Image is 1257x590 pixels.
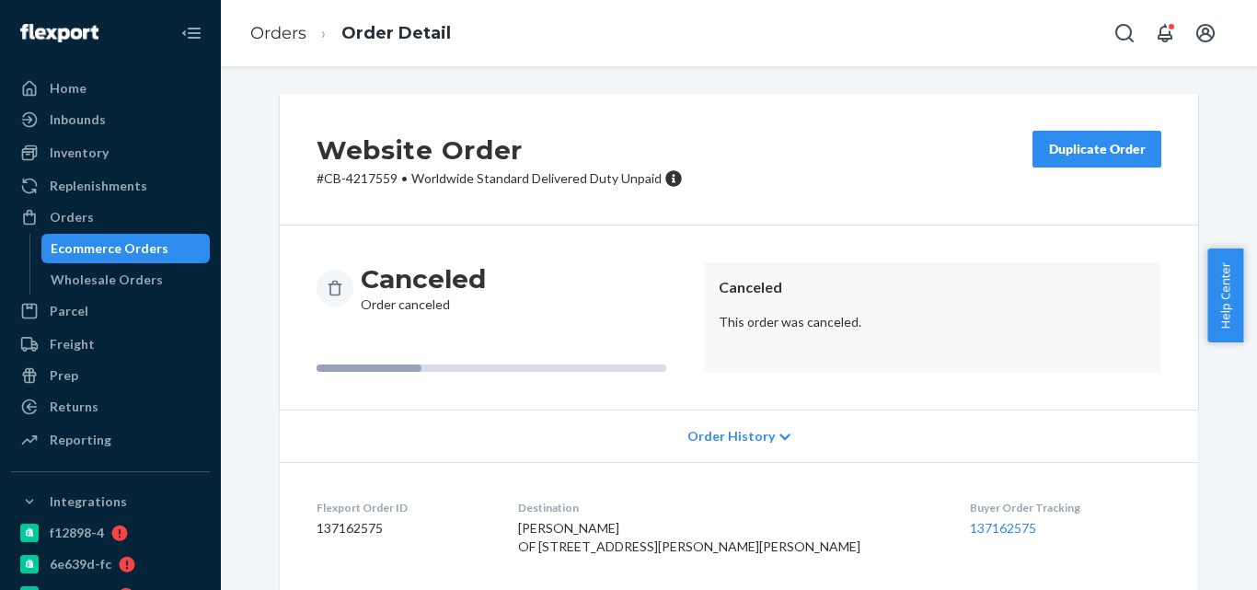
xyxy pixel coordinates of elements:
[11,171,210,201] a: Replenishments
[20,24,98,42] img: Flexport logo
[50,208,94,226] div: Orders
[970,520,1036,536] a: 137162575
[11,550,210,579] a: 6e639d-fc
[361,262,486,295] h3: Canceled
[1147,15,1183,52] button: Open notifications
[687,427,775,445] span: Order History
[341,23,451,43] a: Order Detail
[50,335,95,353] div: Freight
[1032,131,1161,168] button: Duplicate Order
[317,500,489,515] dt: Flexport Order ID
[50,110,106,129] div: Inbounds
[50,492,127,511] div: Integrations
[50,79,86,98] div: Home
[41,234,211,263] a: Ecommerce Orders
[11,296,210,326] a: Parcel
[1048,140,1146,158] div: Duplicate Order
[50,302,88,320] div: Parcel
[11,74,210,103] a: Home
[41,265,211,295] a: Wholesale Orders
[970,500,1161,515] dt: Buyer Order Tracking
[317,131,683,169] h2: Website Order
[411,170,662,186] span: Worldwide Standard Delivered Duty Unpaid
[11,361,210,390] a: Prep
[1207,249,1243,342] button: Help Center
[11,330,210,359] a: Freight
[719,277,1147,298] header: Canceled
[11,425,210,455] a: Reporting
[11,487,210,516] button: Integrations
[50,398,98,416] div: Returns
[51,271,163,289] div: Wholesale Orders
[11,518,210,548] a: f12898-4
[250,23,306,43] a: Orders
[518,500,941,515] dt: Destination
[50,555,111,573] div: 6e639d-fc
[11,105,210,134] a: Inbounds
[50,366,78,385] div: Prep
[361,262,486,314] div: Order canceled
[1106,15,1143,52] button: Open Search Box
[317,169,683,188] p: # CB-4217559
[518,520,860,554] span: [PERSON_NAME] OF [STREET_ADDRESS][PERSON_NAME][PERSON_NAME]
[11,392,210,422] a: Returns
[1187,15,1224,52] button: Open account menu
[401,170,408,186] span: •
[236,6,466,61] ol: breadcrumbs
[51,239,168,258] div: Ecommerce Orders
[50,177,147,195] div: Replenishments
[11,202,210,232] a: Orders
[173,15,210,52] button: Close Navigation
[50,431,111,449] div: Reporting
[50,144,109,162] div: Inventory
[50,524,104,542] div: f12898-4
[317,519,489,538] dd: 137162575
[11,138,210,168] a: Inventory
[719,313,1147,331] p: This order was canceled.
